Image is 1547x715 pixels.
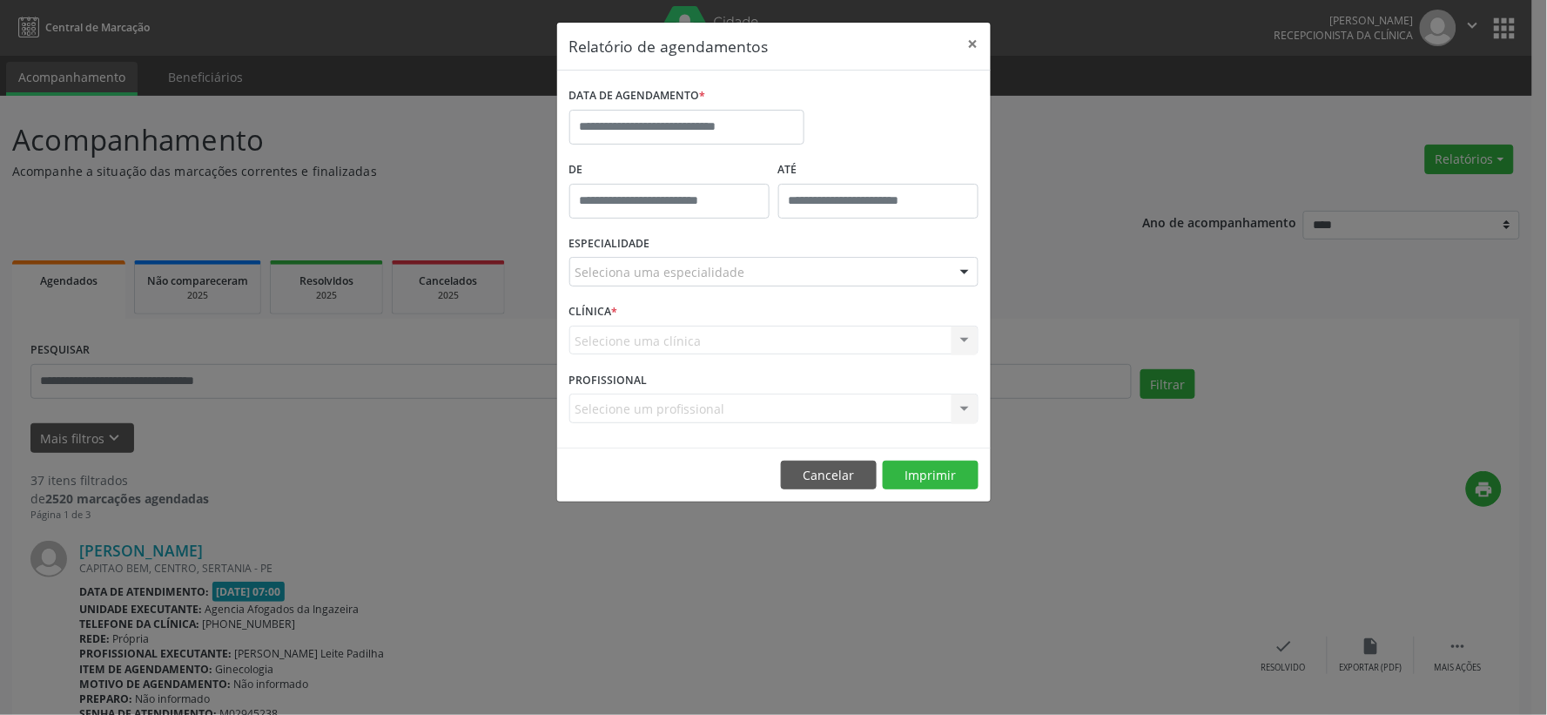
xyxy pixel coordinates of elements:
[781,461,877,490] button: Cancelar
[569,367,648,394] label: PROFISSIONAL
[569,157,770,184] label: De
[956,23,991,65] button: Close
[778,157,979,184] label: ATÉ
[569,83,706,110] label: DATA DE AGENDAMENTO
[569,299,618,326] label: CLÍNICA
[569,231,650,258] label: ESPECIALIDADE
[575,263,745,281] span: Seleciona uma especialidade
[569,35,769,57] h5: Relatório de agendamentos
[883,461,979,490] button: Imprimir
